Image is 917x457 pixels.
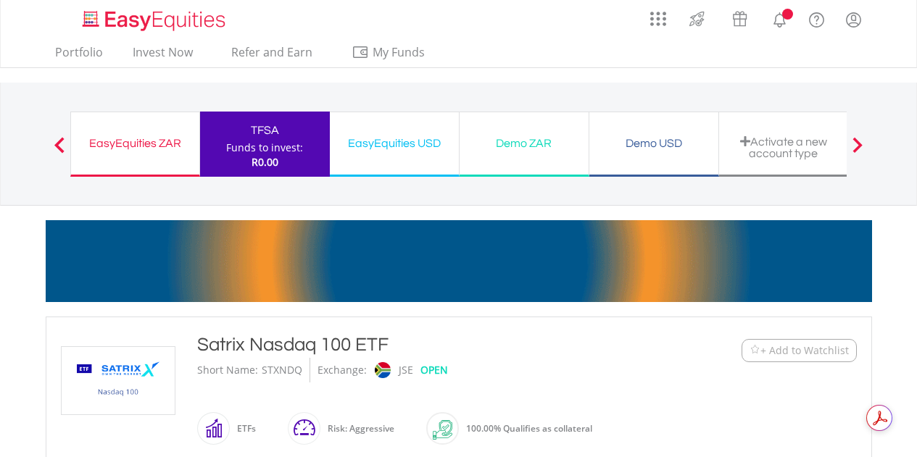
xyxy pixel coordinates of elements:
[209,120,321,141] div: TFSA
[650,11,666,27] img: grid-menu-icon.svg
[728,7,752,30] img: vouchers-v2.svg
[433,420,452,440] img: collateral-qualifying-green.svg
[728,135,839,159] div: Activate a new account type
[230,411,256,446] div: ETFs
[420,358,448,382] div: OPEN
[252,155,278,169] span: R0.00
[685,7,709,30] img: thrive-v2.svg
[761,4,798,33] a: Notifications
[49,45,109,67] a: Portfolio
[77,4,231,33] a: Home page
[760,343,849,358] span: + Add to Watchlist
[718,4,761,30] a: Vouchers
[262,358,302,382] div: STXNDQ
[352,43,447,62] span: My Funds
[217,45,328,67] a: Refer and Earn
[64,347,173,414] img: TFSA.STXNDQ.png
[750,345,760,356] img: Watchlist
[80,9,231,33] img: EasyEquities_Logo.png
[742,339,857,362] button: Watchlist + Add to Watchlist
[339,133,450,154] div: EasyEquities USD
[318,358,367,382] div: Exchange:
[798,4,835,33] a: FAQ's and Support
[197,332,652,358] div: Satrix Nasdaq 100 ETF
[835,4,872,35] a: My Profile
[80,133,191,154] div: EasyEquities ZAR
[466,422,592,435] span: 100.00% Qualifies as collateral
[231,44,312,60] span: Refer and Earn
[320,411,394,446] div: Risk: Aggressive
[197,358,258,382] div: Short Name:
[641,4,676,27] a: AppsGrid
[468,133,580,154] div: Demo ZAR
[226,141,303,155] div: Funds to invest:
[127,45,199,67] a: Invest Now
[46,220,872,302] img: EasyMortage Promotion Banner
[399,358,413,382] div: JSE
[598,133,710,154] div: Demo USD
[374,362,390,378] img: jse.png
